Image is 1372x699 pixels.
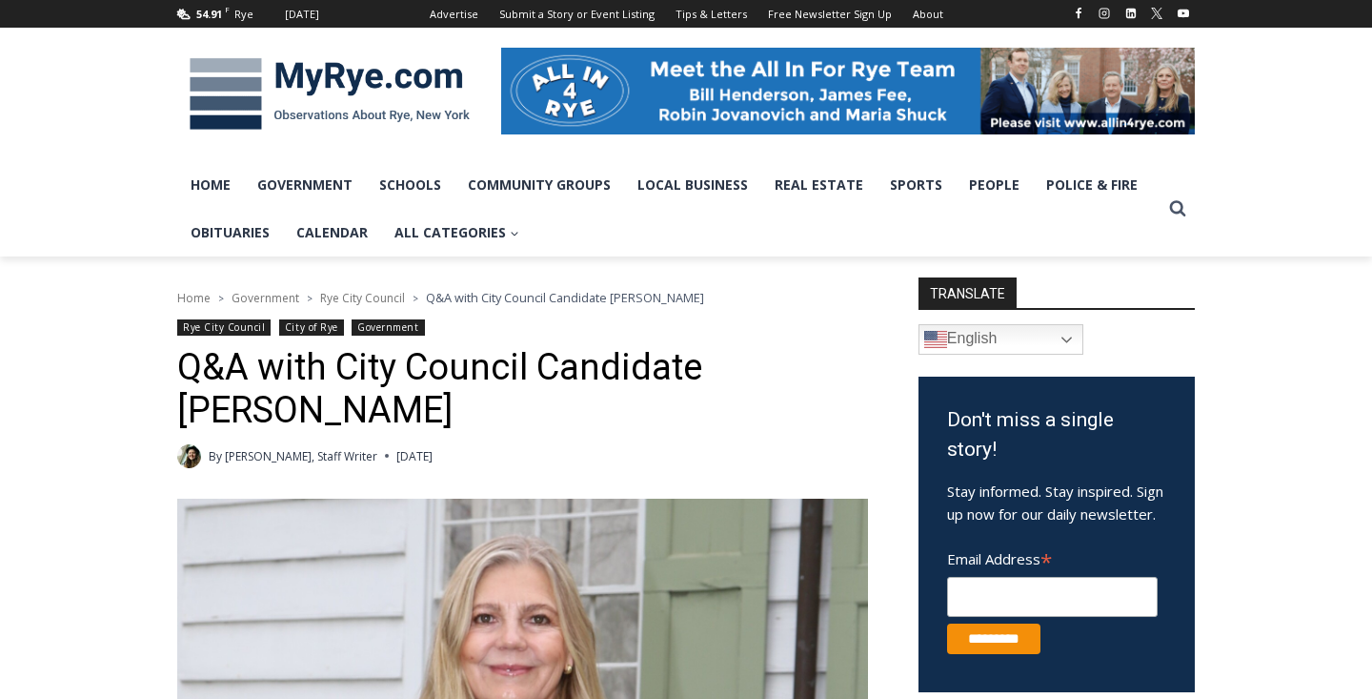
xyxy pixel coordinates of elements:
[244,161,366,209] a: Government
[947,405,1166,465] h3: Don't miss a single story!
[1067,2,1090,25] a: Facebook
[285,6,319,23] div: [DATE]
[454,161,624,209] a: Community Groups
[177,290,211,306] a: Home
[218,292,224,305] span: >
[426,289,704,306] span: Q&A with City Council Candidate [PERSON_NAME]
[177,444,201,468] a: Author image
[396,447,433,465] time: [DATE]
[320,290,405,306] a: Rye City Council
[1120,2,1142,25] a: Linkedin
[177,319,271,336] a: Rye City Council
[225,448,377,464] a: [PERSON_NAME], Staff Writer
[177,209,283,257] a: Obituaries
[413,292,418,305] span: >
[624,161,761,209] a: Local Business
[352,319,424,336] a: Government
[1093,2,1116,25] a: Instagram
[1033,161,1151,209] a: Police & Fire
[177,444,201,468] img: (PHOTO: MyRye.com Intern and Editor Tucker Smith. Contributed.)Tucker Smith, MyRye.com
[177,346,868,433] h1: Q&A with City Council Candidate [PERSON_NAME]
[279,319,344,336] a: City of Rye
[177,161,244,209] a: Home
[177,161,1160,257] nav: Primary Navigation
[209,447,222,465] span: By
[947,540,1158,574] label: Email Address
[877,161,956,209] a: Sports
[761,161,877,209] a: Real Estate
[1172,2,1195,25] a: YouTube
[232,290,299,306] a: Government
[1160,192,1195,226] button: View Search Form
[366,161,454,209] a: Schools
[196,7,222,21] span: 54.91
[918,324,1083,355] a: English
[956,161,1033,209] a: People
[394,222,519,243] span: All Categories
[177,288,868,307] nav: Breadcrumbs
[501,48,1195,134] img: All in for Rye
[225,4,230,14] span: F
[234,6,253,23] div: Rye
[307,292,313,305] span: >
[918,278,1017,308] strong: TRANSLATE
[947,480,1166,525] p: Stay informed. Stay inspired. Sign up now for our daily newsletter.
[177,45,482,144] img: MyRye.com
[381,209,533,257] a: All Categories
[283,209,381,257] a: Calendar
[1145,2,1168,25] a: X
[924,328,947,351] img: en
